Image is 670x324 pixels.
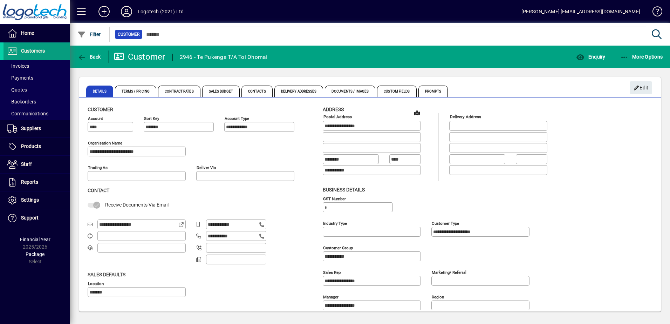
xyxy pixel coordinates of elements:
[93,5,115,18] button: Add
[4,72,70,84] a: Payments
[4,120,70,137] a: Suppliers
[323,196,346,201] mat-label: GST Number
[7,63,29,69] span: Invoices
[21,126,41,131] span: Suppliers
[144,116,159,121] mat-label: Sort key
[4,174,70,191] a: Reports
[574,50,607,63] button: Enquiry
[20,237,50,242] span: Financial Year
[418,86,448,97] span: Prompts
[4,25,70,42] a: Home
[7,99,36,104] span: Backorders
[323,187,365,193] span: Business details
[180,52,267,63] div: 2946 - Te Pukenga T/A Toi Ohomai
[325,86,375,97] span: Documents / Images
[4,209,70,227] a: Support
[21,215,39,221] span: Support
[4,84,70,96] a: Quotes
[323,221,347,225] mat-label: Industry type
[115,86,157,97] span: Terms / Pricing
[274,86,323,97] span: Delivery Addresses
[77,32,101,37] span: Filter
[114,51,165,62] div: Customer
[630,81,652,94] button: Edit
[21,48,45,54] span: Customers
[225,116,249,121] mat-label: Account Type
[26,251,45,257] span: Package
[138,6,184,17] div: Logotech (2021) Ltd
[620,54,663,60] span: More Options
[4,191,70,209] a: Settings
[4,60,70,72] a: Invoices
[241,86,273,97] span: Contacts
[197,165,216,170] mat-label: Deliver via
[7,75,33,81] span: Payments
[88,141,122,146] mat-label: Organisation name
[432,294,444,299] mat-label: Region
[7,87,27,93] span: Quotes
[88,188,109,193] span: Contact
[411,107,423,118] a: View on map
[21,30,34,36] span: Home
[21,179,38,185] span: Reports
[323,270,341,275] mat-label: Sales rep
[323,245,353,250] mat-label: Customer group
[432,221,459,225] mat-label: Customer type
[323,294,339,299] mat-label: Manager
[105,202,169,208] span: Receive Documents Via Email
[21,161,32,167] span: Staff
[115,5,138,18] button: Profile
[88,116,103,121] mat-label: Account
[76,50,103,63] button: Back
[521,6,640,17] div: [PERSON_NAME] [EMAIL_ADDRESS][DOMAIN_NAME]
[88,165,108,170] mat-label: Trading as
[88,272,125,277] span: Sales defaults
[21,143,41,149] span: Products
[647,1,661,24] a: Knowledge Base
[618,50,665,63] button: More Options
[4,156,70,173] a: Staff
[88,281,104,286] mat-label: Location
[323,107,344,112] span: Address
[576,54,605,60] span: Enquiry
[118,31,139,38] span: Customer
[377,86,416,97] span: Custom Fields
[4,108,70,120] a: Communications
[432,270,466,275] mat-label: Marketing/ Referral
[202,86,240,97] span: Sales Budget
[77,54,101,60] span: Back
[76,28,103,41] button: Filter
[634,82,649,94] span: Edit
[70,50,109,63] app-page-header-button: Back
[158,86,200,97] span: Contract Rates
[86,86,113,97] span: Details
[21,197,39,203] span: Settings
[88,107,113,112] span: Customer
[4,96,70,108] a: Backorders
[7,111,48,116] span: Communications
[4,138,70,155] a: Products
